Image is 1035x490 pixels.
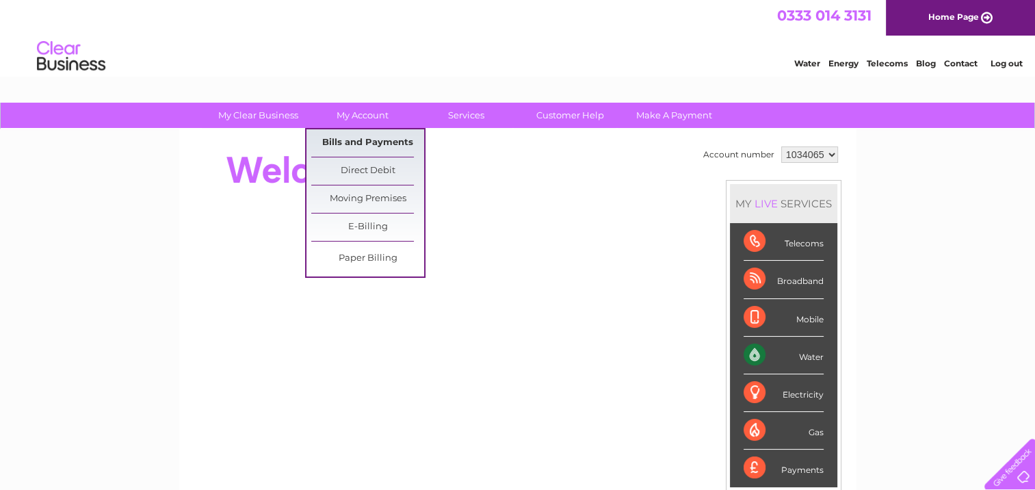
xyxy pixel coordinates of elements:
a: My Account [306,103,419,128]
a: Moving Premises [311,185,424,213]
a: My Clear Business [202,103,315,128]
div: Broadband [744,261,824,298]
a: Telecoms [867,58,908,68]
div: Mobile [744,299,824,337]
a: Water [794,58,820,68]
div: LIVE [752,197,781,210]
a: Bills and Payments [311,129,424,157]
a: 0333 014 3131 [777,7,872,24]
a: Contact [944,58,978,68]
div: Water [744,337,824,374]
div: Telecoms [744,223,824,261]
div: Gas [744,412,824,450]
a: Blog [916,58,936,68]
a: Paper Billing [311,245,424,272]
div: Payments [744,450,824,487]
td: Account number [700,143,778,166]
a: Log out [990,58,1022,68]
div: Electricity [744,374,824,412]
div: MY SERVICES [730,184,837,223]
a: Make A Payment [618,103,731,128]
a: E-Billing [311,214,424,241]
a: Customer Help [514,103,627,128]
img: logo.png [36,36,106,77]
a: Services [410,103,523,128]
a: Energy [828,58,859,68]
div: Clear Business is a trading name of Verastar Limited (registered in [GEOGRAPHIC_DATA] No. 3667643... [195,8,841,66]
a: Direct Debit [311,157,424,185]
